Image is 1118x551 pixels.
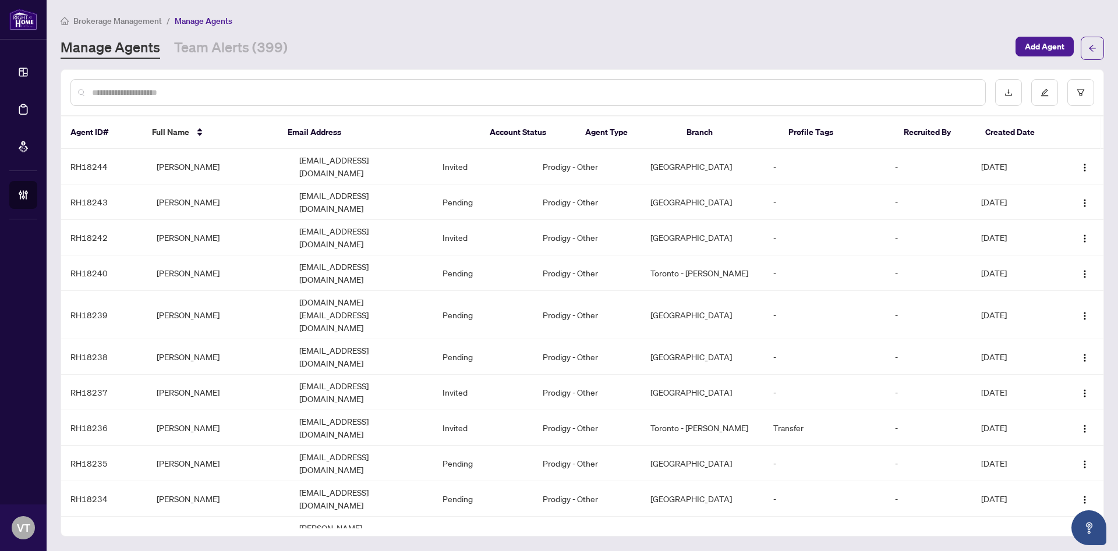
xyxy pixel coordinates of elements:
button: Logo [1075,193,1094,211]
td: RH18240 [61,255,147,291]
td: RH18238 [61,339,147,375]
td: RH18242 [61,220,147,255]
td: Invited [433,410,533,446]
th: Email Address [278,116,481,149]
td: - [764,339,886,375]
th: Agent Type [576,116,678,149]
td: [EMAIL_ADDRESS][DOMAIN_NAME] [290,255,433,291]
th: Recruited By [894,116,976,149]
td: - [764,220,886,255]
td: [DATE] [972,291,1058,339]
td: [EMAIL_ADDRESS][DOMAIN_NAME] [290,149,433,184]
span: download [1004,88,1013,97]
td: [PERSON_NAME] [147,481,291,517]
td: RH18236 [61,410,147,446]
button: Logo [1075,454,1094,472]
td: - [764,291,886,339]
img: Logo [1080,424,1089,433]
td: [PERSON_NAME] [147,149,291,184]
img: Logo [1080,163,1089,172]
img: logo [9,9,37,30]
img: Logo [1080,389,1089,398]
td: - [886,184,972,220]
span: Full Name [152,126,189,138]
td: RH18235 [61,446,147,481]
th: Profile Tags [779,116,894,149]
td: [DATE] [972,446,1058,481]
td: Pending [433,184,533,220]
button: edit [1031,79,1058,106]
td: - [886,375,972,410]
button: Logo [1075,418,1094,437]
td: [EMAIL_ADDRESS][DOMAIN_NAME] [290,220,433,255]
td: [PERSON_NAME] [147,184,291,220]
span: Add Agent [1025,37,1064,56]
td: [PERSON_NAME] [147,255,291,291]
td: [PERSON_NAME] [147,291,291,339]
th: Full Name [143,116,278,149]
button: Logo [1075,264,1094,282]
td: Prodigy - Other [533,446,641,481]
img: Logo [1080,234,1089,243]
a: Team Alerts (399) [174,38,288,59]
td: Toronto - [PERSON_NAME] [641,255,764,291]
td: [GEOGRAPHIC_DATA] [641,446,764,481]
td: [GEOGRAPHIC_DATA] [641,149,764,184]
td: [PERSON_NAME] [147,410,291,446]
td: Prodigy - Other [533,410,641,446]
th: Account Status [480,116,575,149]
th: Agent ID# [61,116,143,149]
td: Invited [433,149,533,184]
td: - [764,184,886,220]
span: arrow-left [1088,44,1096,52]
td: - [886,149,972,184]
button: Logo [1075,157,1094,176]
td: Prodigy - Other [533,149,641,184]
td: [DATE] [972,375,1058,410]
td: [EMAIL_ADDRESS][DOMAIN_NAME] [290,481,433,517]
td: Prodigy - Other [533,184,641,220]
td: [EMAIL_ADDRESS][DOMAIN_NAME] [290,446,433,481]
span: Brokerage Management [73,16,162,26]
th: Created Date [976,116,1057,149]
img: Logo [1080,311,1089,321]
td: Prodigy - Other [533,339,641,375]
td: Toronto - [PERSON_NAME] [641,410,764,446]
span: Manage Agents [175,16,232,26]
button: Add Agent [1016,37,1074,56]
td: [DATE] [972,255,1058,291]
td: Prodigy - Other [533,375,641,410]
td: [EMAIL_ADDRESS][DOMAIN_NAME] [290,184,433,220]
td: RH18237 [61,375,147,410]
td: [GEOGRAPHIC_DATA] [641,184,764,220]
img: Logo [1080,269,1089,279]
td: - [886,446,972,481]
td: Invited [433,375,533,410]
td: [DATE] [972,220,1058,255]
td: - [764,149,886,184]
td: - [764,375,886,410]
button: filter [1067,79,1094,106]
td: [GEOGRAPHIC_DATA] [641,220,764,255]
td: - [886,339,972,375]
img: Logo [1080,353,1089,362]
td: [GEOGRAPHIC_DATA] [641,481,764,517]
td: [GEOGRAPHIC_DATA] [641,291,764,339]
img: Logo [1080,198,1089,208]
td: Pending [433,339,533,375]
td: - [886,255,972,291]
button: Logo [1075,305,1094,324]
td: [PERSON_NAME] [147,446,291,481]
span: VT [17,520,30,536]
span: edit [1041,88,1049,97]
button: Logo [1075,383,1094,401]
td: [EMAIL_ADDRESS][DOMAIN_NAME] [290,375,433,410]
td: [PERSON_NAME] [147,339,291,375]
td: - [886,481,972,517]
td: Transfer [764,410,886,446]
td: Pending [433,291,533,339]
button: Open asap [1071,510,1106,545]
td: [DATE] [972,184,1058,220]
td: RH18239 [61,291,147,339]
img: Logo [1080,460,1089,469]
